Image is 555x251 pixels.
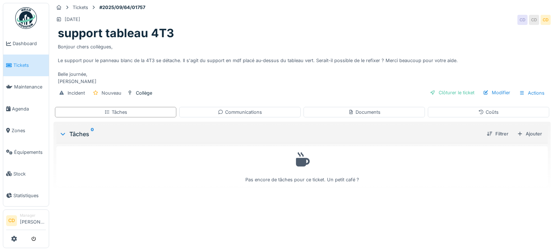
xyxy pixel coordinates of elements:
a: Agenda [3,98,49,120]
div: Nouveau [102,90,121,96]
a: Statistiques [3,185,49,206]
a: Zones [3,120,49,141]
a: Dashboard [3,33,49,55]
a: Stock [3,163,49,185]
div: Incident [68,90,85,96]
li: [PERSON_NAME] [20,213,46,228]
span: Maintenance [14,83,46,90]
h1: support tableau 4T3 [58,26,174,40]
div: CD [529,15,539,25]
a: CD Manager[PERSON_NAME] [6,213,46,230]
div: Pas encore de tâches pour ce ticket. Un petit café ? [61,150,543,183]
span: Équipements [14,149,46,156]
span: Stock [13,170,46,177]
div: Collège [136,90,152,96]
a: Tickets [3,55,49,76]
div: Clôturer le ticket [427,88,477,98]
strong: #2025/09/64/01757 [96,4,148,11]
div: Coûts [478,109,499,116]
div: Manager [20,213,46,218]
div: Tâches [59,130,481,138]
div: Filtrer [484,129,511,139]
a: Équipements [3,141,49,163]
div: Bonjour chers collègues, Le support pour le panneau blanc de la 4T3 se détache. Il s'agit du supp... [58,40,546,85]
div: Tâches [104,109,127,116]
sup: 0 [91,130,94,138]
span: Zones [12,127,46,134]
div: Documents [348,109,380,116]
div: Tickets [73,4,88,11]
span: Dashboard [13,40,46,47]
div: Actions [516,88,548,98]
span: Tickets [13,62,46,69]
div: [DATE] [65,16,80,23]
div: Ajouter [514,129,545,139]
img: Badge_color-CXgf-gQk.svg [15,7,37,29]
div: CD [517,15,528,25]
span: Agenda [12,105,46,112]
a: Maintenance [3,76,49,98]
div: CD [541,15,551,25]
div: Modifier [480,88,513,98]
div: Communications [218,109,262,116]
span: Statistiques [13,192,46,199]
li: CD [6,215,17,226]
